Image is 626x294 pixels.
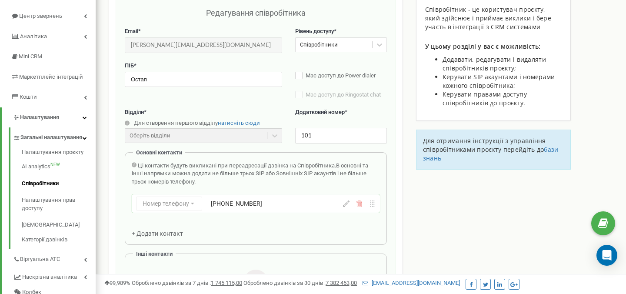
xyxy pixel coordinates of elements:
div: Open Intercom Messenger [596,245,617,266]
u: 1 745 115,00 [211,280,242,286]
span: + Додати контакт [132,230,183,237]
span: Аналiтика [20,33,47,40]
a: Категорії дзвінків [22,234,96,244]
span: 99,989% [104,280,130,286]
input: Вкажіть додатковий номер [295,128,387,143]
span: Має доступ до Ringostat chat [306,91,381,98]
a: бази знань [423,145,559,162]
span: Наскрізна аналітика [22,273,77,281]
a: Загальні налаштування [13,127,96,145]
span: Віртуальна АТС [20,255,60,264]
span: Редагування співробітника [206,8,306,17]
a: Налаштування проєкту [22,148,96,159]
a: Налаштування прав доступу [22,192,96,217]
span: Інші контакти [136,251,173,257]
a: [EMAIL_ADDRESS][DOMAIN_NAME] [363,280,460,286]
span: Загальні налаштування [20,134,82,142]
span: Керувати правами доступу співробітників до проєкту. [443,90,527,107]
span: Email [125,28,138,34]
span: Співробітник - це користувач проєкту, який здійснює і приймає виклики і бере участь в інтеграції ... [425,5,551,31]
a: AI analyticsNEW [22,158,96,175]
a: Налаштування [2,107,96,128]
span: Налаштування [20,114,59,120]
span: Оброблено дзвінків за 30 днів : [243,280,357,286]
div: Співробітники [300,41,338,49]
div: Номер телефону[PHONE_NUMBER] [132,194,380,213]
span: Має доступ до Power dialer [306,72,376,79]
span: Центр звернень [19,13,62,19]
a: [DEMOGRAPHIC_DATA] [22,217,96,234]
a: натисніть сюди [218,120,260,126]
u: 7 382 453,00 [326,280,357,286]
span: Рівень доступу [295,28,334,34]
a: Наскрізна аналітика [13,267,96,285]
span: Для отримання інструкції з управління співробітниками проєкту перейдіть до [423,137,546,154]
span: Для створення першого відділу [134,120,218,126]
span: У цьому розділі у вас є можливість: [425,42,541,50]
a: Віртуальна АТС [13,249,96,267]
span: Маркетплейс інтеграцій [19,73,83,80]
input: Введіть ПІБ [125,72,282,87]
div: [PHONE_NUMBER] [211,199,333,208]
span: Основні контакти [136,149,182,156]
span: Додатковий номер [295,109,345,115]
span: Ці контакти будуть викликані при переадресації дзвінка на Співробітника. [138,162,336,169]
span: Кошти [20,94,37,100]
a: Співробітники [22,175,96,192]
span: Відділи [125,109,144,115]
span: Оброблено дзвінків за 7 днів : [132,280,242,286]
span: Додавати, редагувати і видаляти співробітників проєкту; [443,55,546,72]
span: ПІБ [125,62,134,69]
input: Введіть Email [125,37,282,53]
span: Mini CRM [19,53,42,60]
span: Керувати SIP акаунтами і номерами кожного співробітника; [443,73,555,90]
span: В основні та інші напрямки можна додати не більше трьох SIP або Зовнішніх SIP акаунтів і не більш... [132,162,368,185]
